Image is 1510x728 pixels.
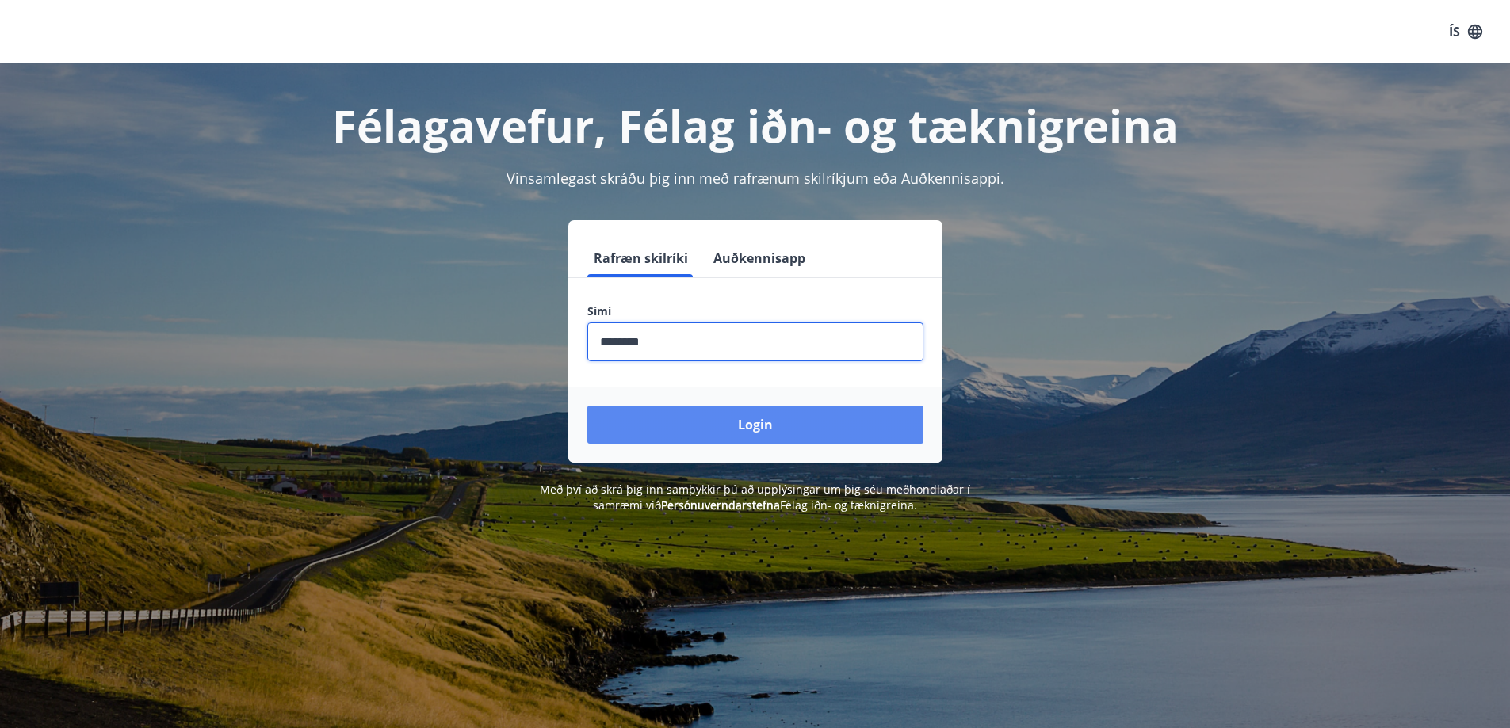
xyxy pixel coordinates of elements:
[587,406,923,444] button: Login
[507,169,1004,188] span: Vinsamlegast skráðu þig inn með rafrænum skilríkjum eða Auðkennisappi.
[587,239,694,277] button: Rafræn skilríki
[587,303,923,319] label: Sími
[540,482,970,513] span: Með því að skrá þig inn samþykkir þú að upplýsingar um þig séu meðhöndlaðar í samræmi við Félag i...
[1440,17,1491,46] button: ÍS
[661,497,780,513] a: Persónuverndarstefna
[707,239,812,277] button: Auðkennisapp
[204,95,1307,155] h1: Félagavefur, Félag iðn- og tæknigreina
